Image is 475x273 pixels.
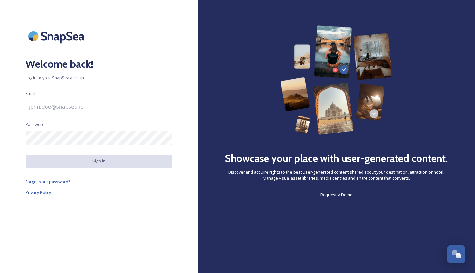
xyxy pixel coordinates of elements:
span: Privacy Policy [26,190,51,195]
button: Sign in [26,155,172,167]
button: Open Chat [447,245,465,263]
span: Password [26,121,45,127]
img: SnapSea Logo [26,25,89,47]
a: Privacy Policy [26,189,172,196]
span: Request a Demo [320,192,353,198]
span: Log in to your SnapSea account [26,75,172,81]
span: Forgot your password? [26,179,70,184]
h2: Showcase your place with user-generated content. [225,151,448,166]
h2: Welcome back! [26,56,172,72]
a: Request a Demo [320,191,353,198]
span: Discover and acquire rights to the best user-generated content shared about your destination, att... [223,169,449,181]
input: john.doe@snapsea.io [26,100,172,114]
a: Forgot your password? [26,178,172,185]
img: 63b42ca75bacad526042e722_Group%20154-p-800.png [281,25,392,135]
span: Email [26,90,35,97]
